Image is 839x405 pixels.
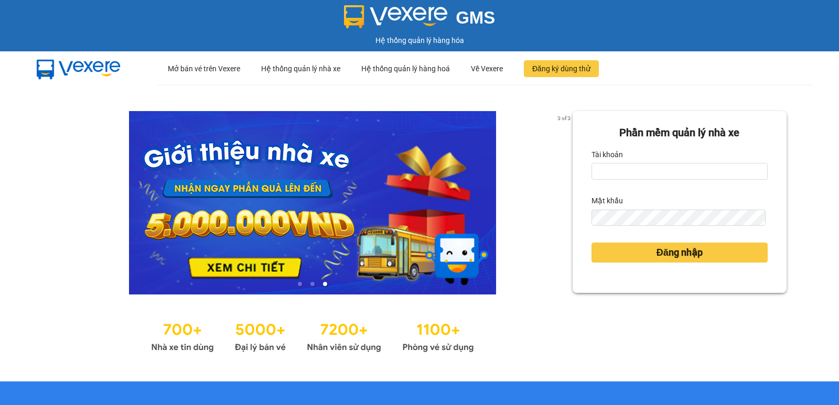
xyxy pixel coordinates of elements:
div: Mở bán vé trên Vexere [168,52,240,85]
img: logo 2 [344,5,448,28]
span: GMS [456,8,495,27]
a: GMS [344,16,496,24]
div: Phần mềm quản lý nhà xe [591,125,768,141]
span: Đăng nhập [657,245,703,260]
div: Về Vexere [471,52,503,85]
label: Mật khẩu [591,192,623,209]
li: slide item 3 [323,282,327,286]
span: Đăng ký dùng thử [532,63,590,74]
div: Hệ thống quản lý hàng hoá [361,52,450,85]
p: 3 of 3 [554,111,573,125]
div: Hệ thống quản lý nhà xe [261,52,340,85]
input: Mật khẩu [591,210,766,226]
button: previous slide / item [52,111,67,294]
li: slide item 2 [310,282,315,286]
div: Hệ thống quản lý hàng hóa [3,35,836,46]
button: Đăng nhập [591,243,768,262]
img: Statistics.png [151,315,474,355]
button: Đăng ký dùng thử [524,60,599,77]
img: mbUUG5Q.png [26,51,131,86]
button: next slide / item [558,111,573,294]
input: Tài khoản [591,163,768,180]
label: Tài khoản [591,146,623,163]
li: slide item 1 [298,282,302,286]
